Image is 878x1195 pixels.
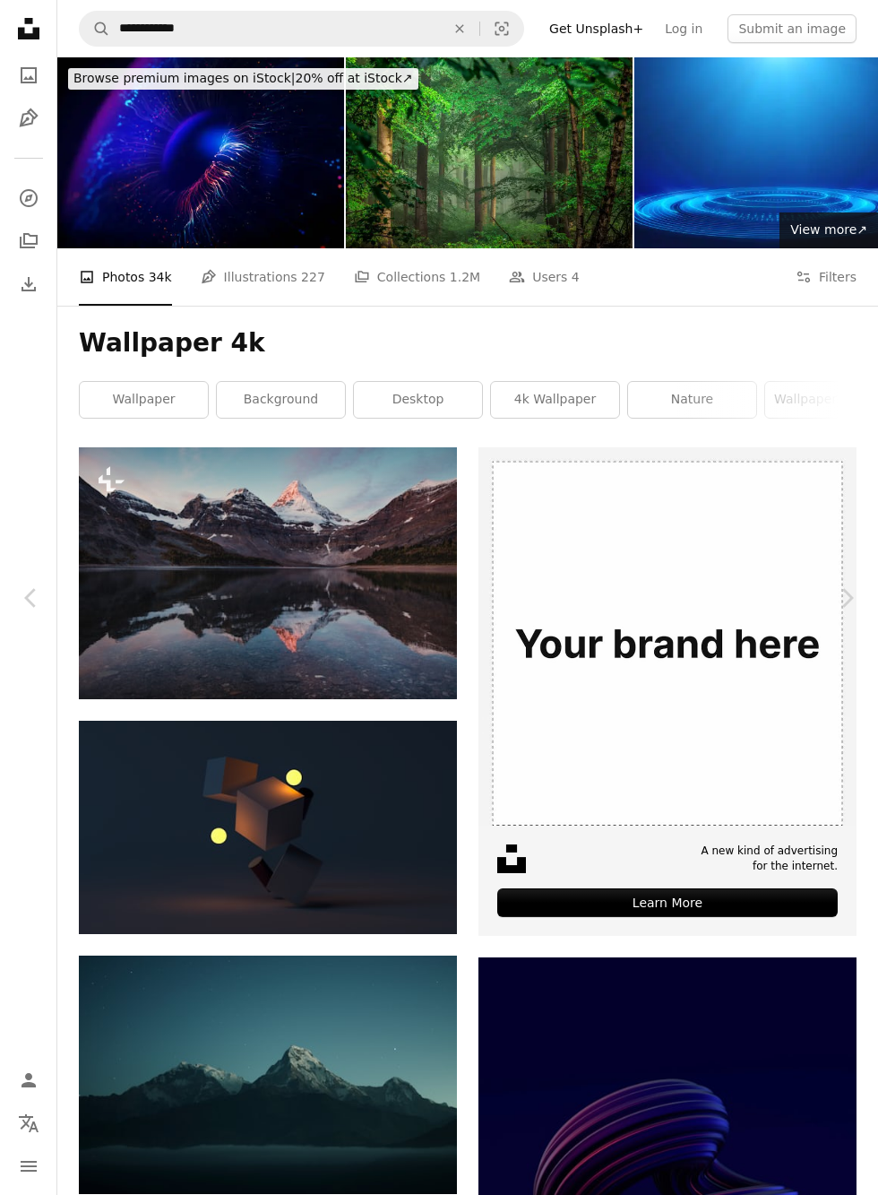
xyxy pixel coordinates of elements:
a: Get Unsplash+ [538,14,654,43]
a: nature [628,382,756,418]
a: Illustrations 227 [201,248,325,306]
div: Learn More [497,888,838,917]
a: Download History [11,266,47,302]
a: a mountain is reflected in the still water of a lake [79,565,457,581]
span: 20% off at iStock ↗ [73,71,413,85]
img: Digital Eye Wave Lines Stock Background [57,57,344,248]
a: Log in / Sign up [11,1062,47,1098]
img: brown cardboard box with yellow light [79,721,457,933]
img: a mountain is reflected in the still water of a lake [79,447,457,699]
img: file-1635990775102-c9800842e1cdimage [478,447,856,826]
button: Clear [440,12,479,46]
a: desktop [354,382,482,418]
a: Next [815,512,878,684]
a: Collections [11,223,47,259]
a: Browse premium images on iStock|20% off at iStock↗ [57,57,429,100]
a: wallpaper [80,382,208,418]
a: A new kind of advertisingfor the internet.Learn More [478,447,856,936]
a: Illustrations [11,100,47,136]
a: Log in [654,14,713,43]
a: Collections 1.2M [354,248,480,306]
a: 4k wallpaper [491,382,619,418]
a: Users 4 [509,248,580,306]
h1: Wallpaper 4k [79,327,856,359]
button: Language [11,1105,47,1141]
a: View more↗ [779,212,878,248]
button: Search Unsplash [80,12,110,46]
a: brown cardboard box with yellow light [79,818,457,835]
span: 227 [301,267,325,287]
button: Filters [796,248,856,306]
button: Menu [11,1148,47,1184]
img: silhouette of mountains during nigh time photography [79,956,457,1195]
button: Submit an image [727,14,856,43]
a: Photos [11,57,47,93]
a: background [217,382,345,418]
img: Jungle HD Wallpaper [346,57,633,248]
span: Browse premium images on iStock | [73,71,295,85]
button: Visual search [480,12,523,46]
span: View more ↗ [790,222,867,237]
a: silhouette of mountains during nigh time photography [79,1066,457,1082]
span: A new kind of advertising for the internet. [701,844,838,874]
a: Explore [11,180,47,216]
img: file-1631678316303-ed18b8b5cb9cimage [497,844,526,873]
form: Find visuals sitewide [79,11,524,47]
span: 4 [572,267,580,287]
span: 1.2M [450,267,480,287]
